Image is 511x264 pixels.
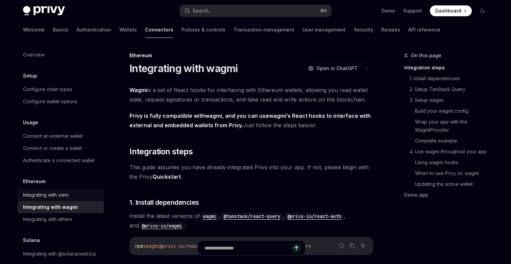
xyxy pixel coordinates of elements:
[382,7,395,14] a: Demo
[411,51,441,60] span: On this page
[23,191,69,199] div: Integrating with viem
[181,22,225,38] a: Policies & controls
[404,116,493,135] a: Wrap your app with the WagmiProvider
[129,85,373,104] span: is a set of React hooks for interfacing with Ethereum wallets, allowing you read wallet state, re...
[403,7,422,14] a: Support
[23,144,82,152] div: Connect or create a wallet
[129,112,371,129] strong: Privy is fully compatible with , and you can use ’s React hooks to interface with external and em...
[152,173,181,180] a: Quickstart
[292,243,301,253] button: Send message
[404,73,493,84] a: 1. Install dependencies
[129,87,147,94] a: Wagmi
[23,72,37,80] h5: Setup
[269,112,286,119] a: wagmi
[139,222,185,229] a: @privy-io/wagmi
[145,22,173,38] a: Connectors
[23,97,77,106] div: Configure wallet options
[23,85,72,93] div: Configure chain types
[404,84,493,95] a: 2. Setup TanStack Query
[23,132,82,140] div: Connect an external wallet
[404,190,493,200] a: Demo app
[285,213,344,220] code: @privy-io/react-auth
[404,157,493,168] a: Using wagmi hooks
[129,162,373,181] span: This guide assumes you have already integrated Privy into your app. If not, please begin with the...
[129,111,373,130] span: Just follow the steps below!
[430,5,472,16] a: Dashboard
[23,118,38,127] h5: Usage
[23,156,95,164] div: Authenticate a connected wallet
[18,49,104,61] a: Overview
[200,213,219,220] code: wagmi
[23,250,96,258] div: Integrating with @solana/web3.js
[18,142,104,154] a: Connect or create a wallet
[23,215,72,223] div: Integrating with ethers
[404,135,493,146] a: Complete example
[129,146,193,157] span: Integration steps
[180,5,331,17] button: Search...⌘K
[129,211,373,230] span: Install the latest versions of , , , and :
[285,213,344,219] a: @privy-io/react-auth
[381,22,400,38] a: Recipes
[23,6,65,16] img: dark logo
[200,213,219,219] a: wagmi
[76,22,111,38] a: Authentication
[404,95,493,106] a: 3. Setup wagmi
[302,22,346,38] a: User management
[404,62,493,73] a: Integration steps
[23,177,46,185] h5: Ethereum
[119,22,137,38] a: Wallets
[234,22,294,38] a: Transaction management
[18,189,104,201] a: Integrating with viem
[404,179,493,190] a: Updating the active wallet
[129,52,373,59] div: Ethereum
[53,22,68,38] a: Basics
[23,203,78,211] div: Integrating with wagmi
[18,83,104,95] a: Configure chain types
[435,7,461,14] span: Dashboard
[408,22,440,38] a: API reference
[204,241,292,256] input: Ask a question...
[18,201,104,213] a: Integrating with wagmi
[320,8,327,14] span: ⌘ K
[221,213,283,219] a: @tanstack/react-query
[18,130,104,142] a: Connect an external wallet
[23,22,45,38] a: Welcome
[304,63,362,74] button: Open in ChatGPT
[316,65,358,72] span: Open in ChatGPT
[23,51,45,59] div: Overview
[404,106,493,116] a: Build your wagmi config
[129,198,199,207] span: 1. Install dependencies
[23,236,40,244] h5: Solana
[477,5,488,16] button: Toggle dark mode
[193,7,212,15] div: Search...
[205,112,222,119] a: wagmi
[18,95,104,108] a: Configure wallet options
[18,213,104,225] a: Integrating with ethers
[221,213,283,220] code: @tanstack/react-query
[404,146,493,157] a: 4. Use wagmi throughout your app
[129,62,238,74] h1: Integrating with wagmi
[18,248,104,260] a: Integrating with @solana/web3.js
[354,22,373,38] a: Security
[18,154,104,167] a: Authenticate a connected wallet
[404,168,493,179] a: When to use Privy vs. wagmi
